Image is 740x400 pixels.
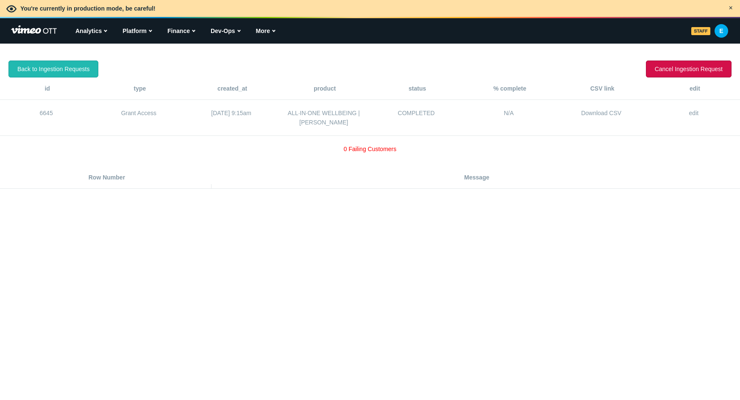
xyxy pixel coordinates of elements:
[20,5,156,12] span: You're currently in production mode, be careful!
[165,18,198,44] button: Finance
[715,24,728,38] img: 5bd4ae84c6d4a692eb86bf5dc3128d69.png
[370,100,462,136] td: COMPLETED
[278,100,370,136] td: ALL·IN·ONE WELLBEING | [PERSON_NAME]
[11,25,57,37] img: Vimeo Powers Your Video Business
[208,18,243,44] button: Dev-Ops
[73,18,110,44] button: Analytics
[8,61,98,77] a: Back to Ingestion Requests
[690,85,700,92] strong: edit
[122,26,147,36] span: Platform
[75,26,102,36] span: Analytics
[185,100,278,136] td: [DATE] 9:15am
[167,26,190,36] span: Finance
[45,85,50,92] strong: id
[6,4,17,14] img: eye-dee90c97f74bebac14aeaeacdca8e7234df0daebcbbe10d05e44006d736b97c1.svg
[256,26,270,36] span: More
[581,110,621,116] a: Download CSV
[590,85,615,92] strong: CSV link
[211,166,740,189] th: Message
[726,3,736,14] button: ×
[462,100,555,136] td: N/A
[409,85,426,92] strong: status
[120,18,155,44] button: Platform
[689,110,699,116] a: edit
[493,85,526,92] strong: % complete
[217,85,247,92] strong: created_at
[314,85,336,92] strong: product
[211,26,235,36] span: Dev-Ops
[92,100,185,136] td: Grant Access
[646,61,732,77] input: Cancel Ingestion Request
[689,18,735,44] button: E
[253,18,278,44] button: More
[134,85,146,92] strong: type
